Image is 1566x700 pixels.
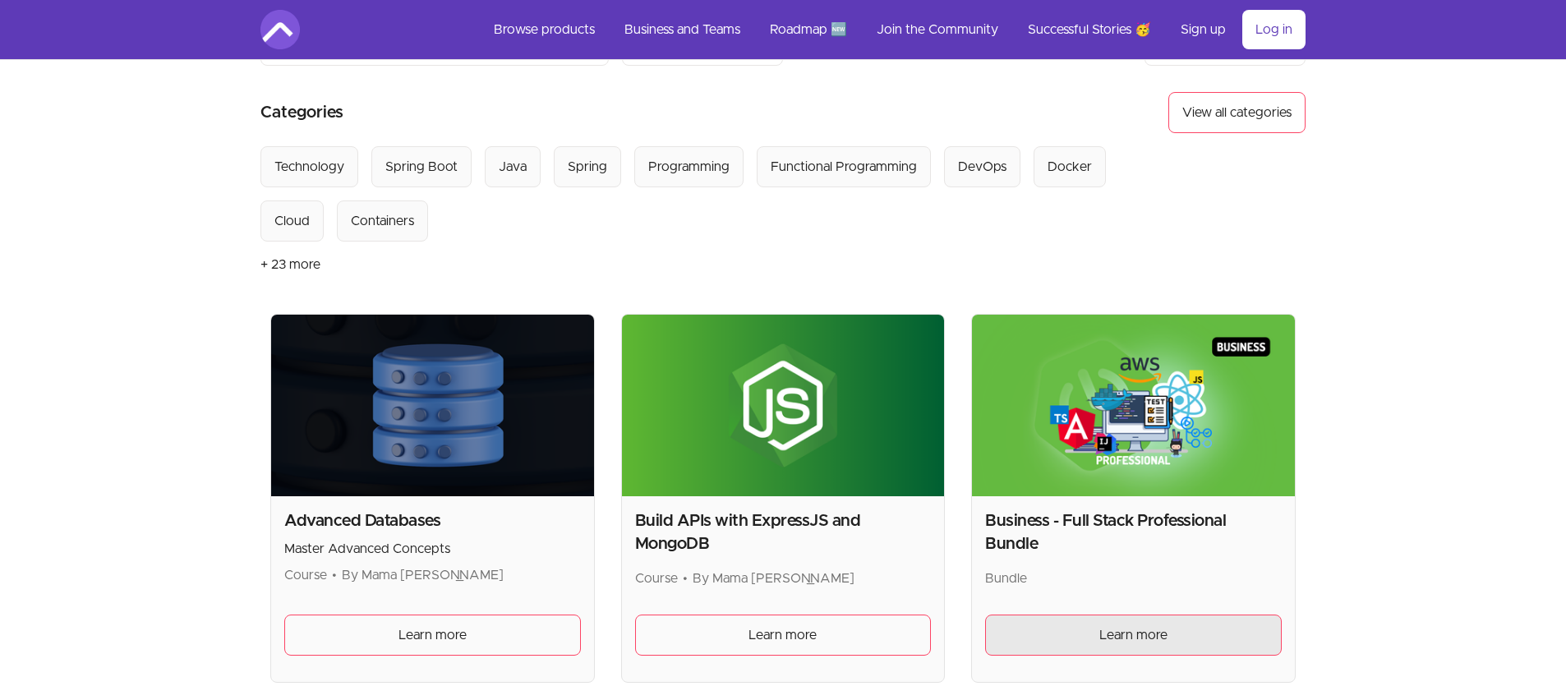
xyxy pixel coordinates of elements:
[284,509,581,532] h2: Advanced Databases
[274,157,344,177] div: Technology
[1168,10,1239,49] a: Sign up
[1048,157,1092,177] div: Docker
[611,10,753,49] a: Business and Teams
[748,625,817,645] span: Learn more
[648,157,730,177] div: Programming
[864,10,1011,49] a: Join the Community
[683,572,688,585] span: •
[385,157,458,177] div: Spring Boot
[499,157,527,177] div: Java
[351,211,414,231] div: Containers
[342,569,504,582] span: By Mama [PERSON_NAME]
[274,211,310,231] div: Cloud
[271,315,594,496] img: Product image for Advanced Databases
[284,569,327,582] span: Course
[481,10,1306,49] nav: Main
[568,157,607,177] div: Spring
[1242,10,1306,49] a: Log in
[1099,625,1168,645] span: Learn more
[260,242,320,288] button: + 23 more
[1015,10,1164,49] a: Successful Stories 🥳
[972,315,1295,496] img: Product image for Business - Full Stack Professional Bundle
[260,92,343,133] h2: Categories
[635,615,932,656] a: Learn more
[985,572,1027,585] span: Bundle
[398,625,467,645] span: Learn more
[985,509,1282,555] h2: Business - Full Stack Professional Bundle
[635,572,678,585] span: Course
[757,10,860,49] a: Roadmap 🆕
[693,572,854,585] span: By Mama [PERSON_NAME]
[985,615,1282,656] a: Learn more
[481,10,608,49] a: Browse products
[284,615,581,656] a: Learn more
[635,509,932,555] h2: Build APIs with ExpressJS and MongoDB
[771,157,917,177] div: Functional Programming
[1168,92,1306,133] button: View all categories
[958,157,1006,177] div: DevOps
[622,315,945,496] img: Product image for Build APIs with ExpressJS and MongoDB
[284,539,581,559] p: Master Advanced Concepts
[260,10,300,49] img: Amigoscode logo
[332,569,337,582] span: •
